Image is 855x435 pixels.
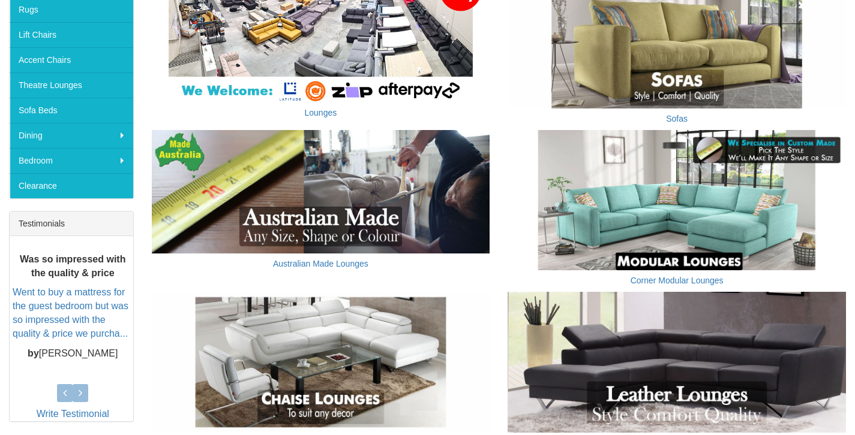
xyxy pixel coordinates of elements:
a: Write Testimonial [37,409,109,419]
a: Dining [10,123,133,148]
a: Lounges [305,108,337,117]
a: Australian Made Lounges [273,259,368,268]
p: [PERSON_NAME] [13,347,133,361]
a: Bedroom [10,148,133,173]
a: Went to buy a mattress for the guest bedroom but was so impressed with the quality & price we pur... [13,288,128,339]
a: Accent Chairs [10,47,133,72]
a: Clearance [10,173,133,198]
img: Chaise Lounges [152,292,490,433]
a: Sofas [666,114,688,123]
div: Testimonials [10,212,133,236]
a: Corner Modular Lounges [631,276,724,285]
img: Corner Modular Lounges [508,130,846,271]
a: Lift Chairs [10,22,133,47]
img: Leather Lounges [508,292,846,433]
b: Was so impressed with the quality & price [20,254,125,278]
b: by [28,348,39,358]
a: Theatre Lounges [10,72,133,98]
img: Australian Made Lounges [152,130,490,254]
a: Sofa Beds [10,98,133,123]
